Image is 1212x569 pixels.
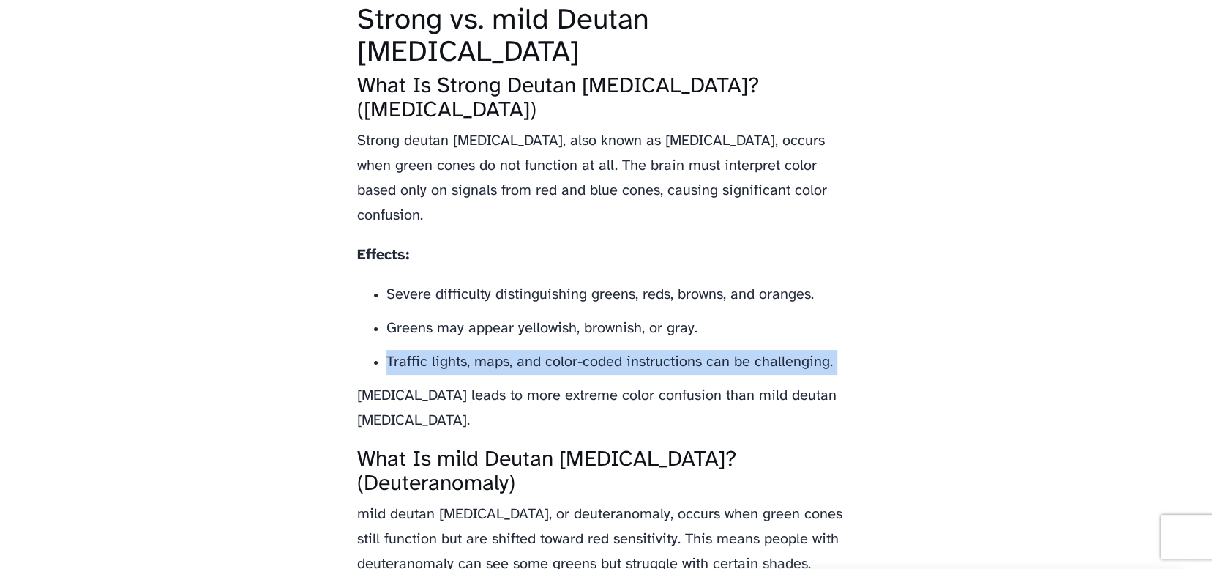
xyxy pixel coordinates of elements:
li: Severe difficulty distinguishing greens, reds, browns, and oranges. [386,283,855,308]
h3: What Is mild Deutan [MEDICAL_DATA]? (Deuteranomaly) [357,448,855,497]
p: [MEDICAL_DATA] leads to more extreme color confusion than mild deutan [MEDICAL_DATA]. [357,384,855,434]
h3: What Is Strong Deutan [MEDICAL_DATA]? ([MEDICAL_DATA]) [357,75,855,123]
strong: Effects: [357,248,410,263]
li: Greens may appear yellowish, brownish, or gray. [386,316,855,341]
p: Strong deutan [MEDICAL_DATA], also known as [MEDICAL_DATA], occurs when green cones do not functi... [357,129,855,228]
h2: Strong vs. mild Deutan [MEDICAL_DATA] [357,4,855,69]
li: Traffic lights, maps, and color-coded instructions can be challenging. [386,350,855,375]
